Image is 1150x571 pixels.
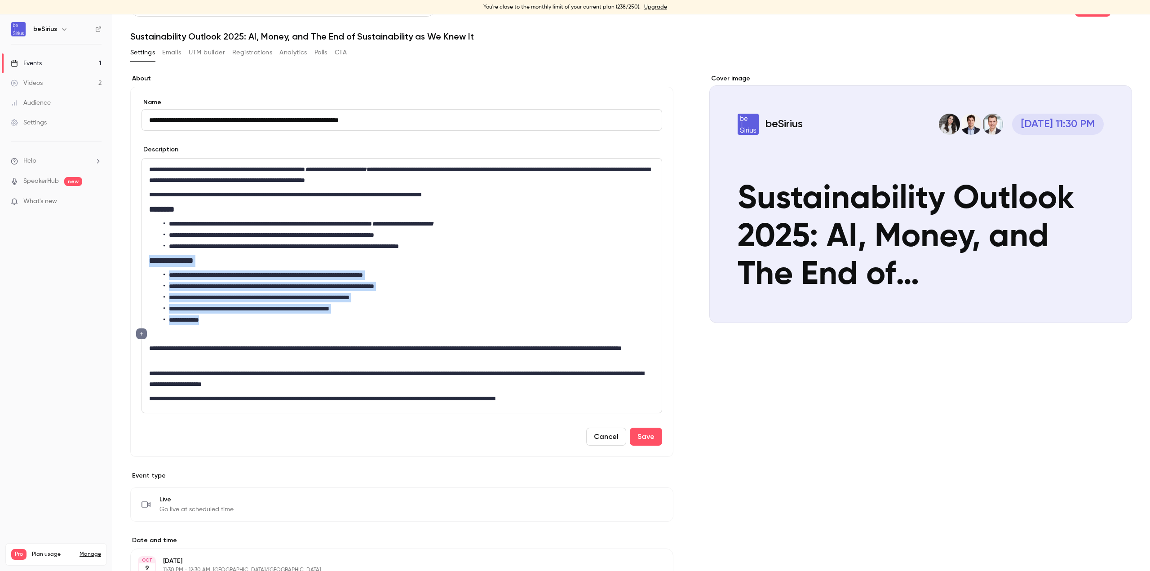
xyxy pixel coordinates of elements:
p: [DATE] [163,557,626,566]
span: Pro [11,549,27,560]
button: CTA [335,45,347,60]
section: Cover image [709,74,1132,323]
span: Go live at scheduled time [159,505,234,514]
span: Plan usage [32,551,74,558]
label: Description [142,145,178,154]
div: OCT [139,557,155,563]
button: Emails [162,45,181,60]
p: Event type [130,471,673,480]
span: new [64,177,82,186]
div: editor [142,159,662,413]
span: Help [23,156,36,166]
a: Manage [80,551,101,558]
label: Cover image [709,74,1132,83]
label: About [130,74,673,83]
section: description [142,158,662,413]
div: Videos [11,79,43,88]
button: Registrations [232,45,272,60]
img: beSirius [11,22,26,36]
button: Cancel [586,428,626,446]
h6: beSirius [33,25,57,34]
li: help-dropdown-opener [11,156,102,166]
button: Analytics [279,45,307,60]
div: Events [11,59,42,68]
span: What's new [23,197,57,206]
div: Audience [11,98,51,107]
button: Settings [130,45,155,60]
button: UTM builder [189,45,225,60]
button: Save [630,428,662,446]
button: Polls [314,45,327,60]
a: SpeakerHub [23,177,59,186]
label: Date and time [130,536,673,545]
a: Upgrade [644,4,667,11]
label: Name [142,98,662,107]
span: Live [159,495,234,504]
h1: Sustainability Outlook 2025: AI, Money, and The End of Sustainability as We Knew It [130,31,1132,42]
div: Settings [11,118,47,127]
